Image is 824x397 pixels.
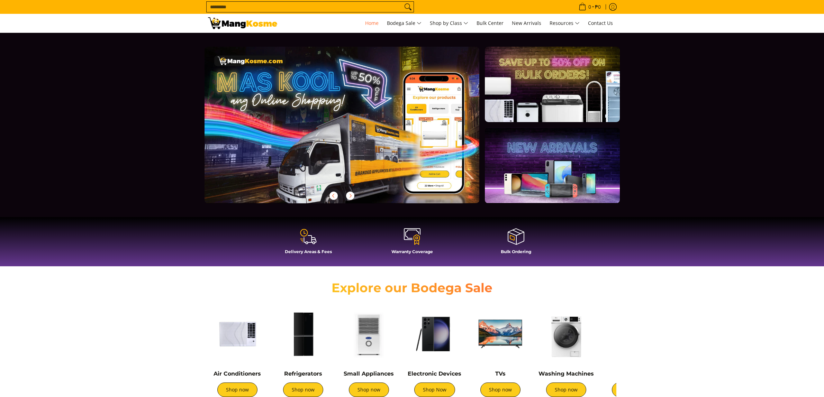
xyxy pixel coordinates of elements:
[343,188,358,203] button: Next
[205,47,502,214] a: More
[326,188,341,203] button: Previous
[468,228,564,259] a: Bulk Ordering
[405,305,464,363] img: Electronic Devices
[349,382,389,397] a: Shop now
[284,14,616,33] nav: Main Menu
[344,370,394,377] a: Small Appliances
[588,20,613,26] span: Contact Us
[217,382,257,397] a: Shop now
[468,249,564,254] h4: Bulk Ordering
[208,17,277,29] img: Mang Kosme: Your Home Appliances Warehouse Sale Partner!
[365,20,379,26] span: Home
[612,382,652,397] a: Shop now
[537,305,596,363] img: Washing Machines
[473,14,507,33] a: Bulk Center
[408,370,461,377] a: Electronic Devices
[546,14,583,33] a: Resources
[214,370,261,377] a: Air Conditioners
[585,14,616,33] a: Contact Us
[495,370,506,377] a: TVs
[260,249,357,254] h4: Delivery Areas & Fees
[577,3,603,11] span: •
[362,14,382,33] a: Home
[594,4,602,9] span: ₱0
[312,280,513,296] h2: Explore our Bodega Sale
[283,382,323,397] a: Shop now
[471,305,530,363] img: TVs
[587,4,592,9] span: 0
[603,305,661,363] img: Cookers
[546,382,586,397] a: Shop now
[208,305,267,363] img: Air Conditioners
[284,370,322,377] a: Refrigerators
[508,14,545,33] a: New Arrivals
[260,228,357,259] a: Delivery Areas & Fees
[414,382,455,397] a: Shop Now
[364,249,461,254] h4: Warranty Coverage
[402,2,414,12] button: Search
[550,19,580,28] span: Resources
[430,19,468,28] span: Shop by Class
[538,370,594,377] a: Washing Machines
[339,305,398,363] img: Small Appliances
[274,305,333,363] img: Refrigerators
[383,14,425,33] a: Bodega Sale
[364,228,461,259] a: Warranty Coverage
[512,20,541,26] span: New Arrivals
[477,20,504,26] span: Bulk Center
[426,14,472,33] a: Shop by Class
[387,19,422,28] span: Bodega Sale
[480,382,520,397] a: Shop now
